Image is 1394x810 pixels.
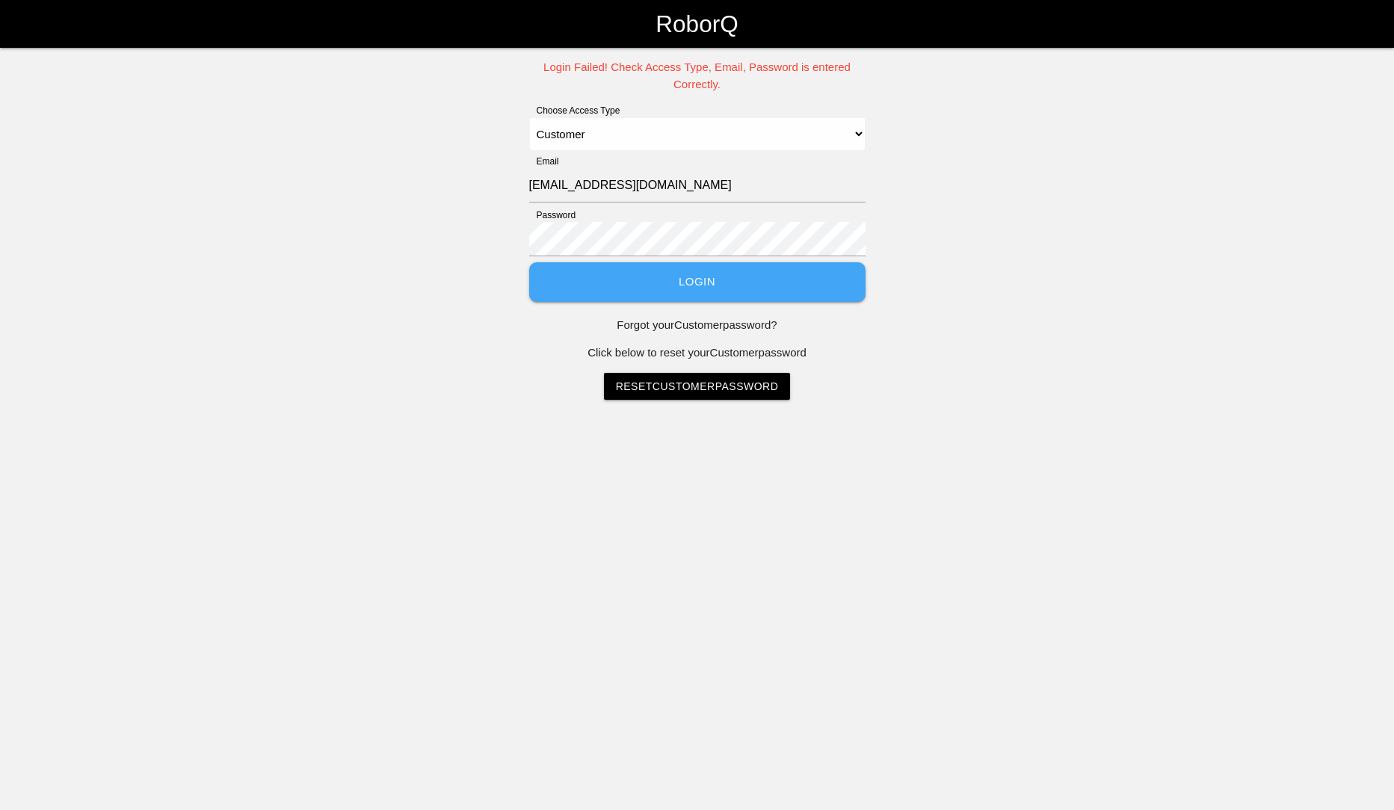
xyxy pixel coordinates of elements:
[604,373,791,400] a: ResetCustomerPassword
[529,104,620,117] label: Choose Access Type
[529,59,866,93] p: Login Failed! Check Access Type, Email, Password is entered Correctly.
[529,317,866,334] p: Forgot your Customer password?
[529,344,866,362] p: Click below to reset your Customer password
[529,155,559,168] label: Email
[529,208,576,222] label: Password
[529,262,866,302] button: Login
